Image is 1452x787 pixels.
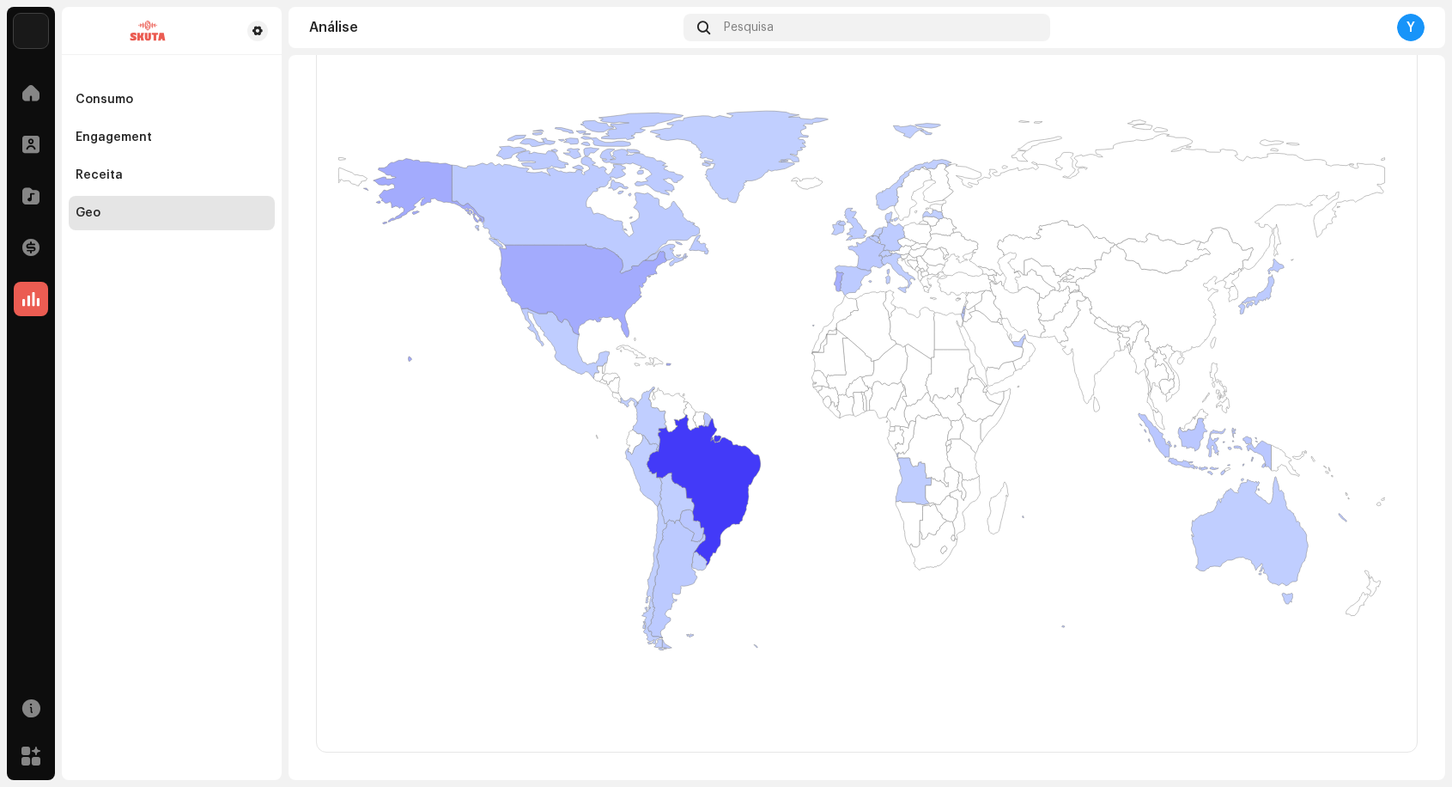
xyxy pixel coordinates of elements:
div: Consumo [76,93,133,107]
div: Y [1397,14,1425,41]
re-m-nav-item: Geo [69,196,275,230]
div: Análise [309,21,677,34]
img: 4ecf9d3c-b546-4c12-a72a-960b8444102a [14,14,48,48]
re-m-nav-item: Engagement [69,120,275,155]
re-m-nav-item: Receita [69,158,275,192]
div: Engagement [76,131,152,144]
div: Geo [76,206,100,220]
img: d9714cec-db7f-4004-8d60-2968ac17345f [76,21,220,41]
div: Receita [76,168,123,182]
span: Pesquisa [724,21,774,34]
re-m-nav-item: Consumo [69,82,275,117]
